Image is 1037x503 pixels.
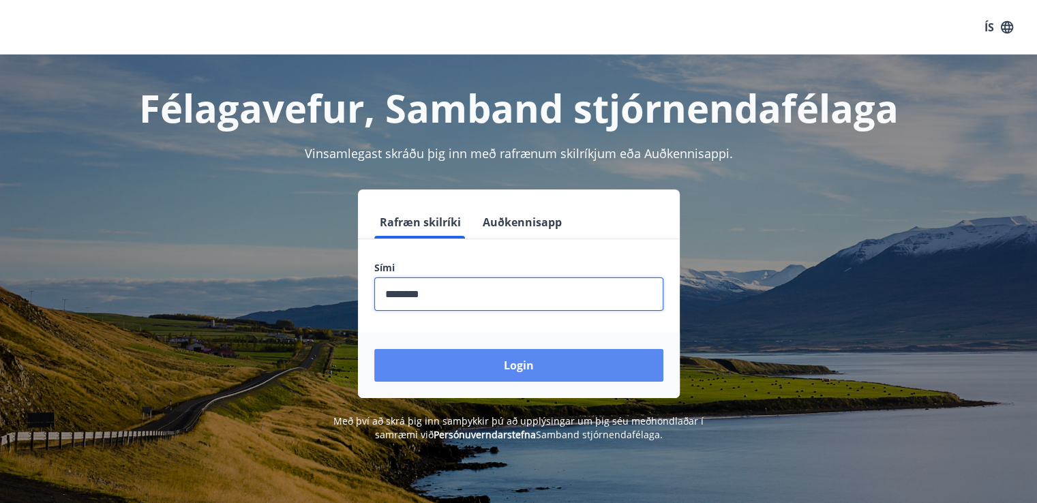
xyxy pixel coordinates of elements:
span: Með því að skrá þig inn samþykkir þú að upplýsingar um þig séu meðhöndlaðar í samræmi við Samband... [333,414,704,441]
button: Login [374,349,663,382]
button: Rafræn skilríki [374,206,466,239]
button: Auðkennisapp [477,206,567,239]
h1: Félagavefur, Samband stjórnendafélaga [44,82,993,134]
label: Sími [374,261,663,275]
button: ÍS [977,15,1021,40]
a: Persónuverndarstefna [434,428,536,441]
span: Vinsamlegast skráðu þig inn með rafrænum skilríkjum eða Auðkennisappi. [305,145,733,162]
